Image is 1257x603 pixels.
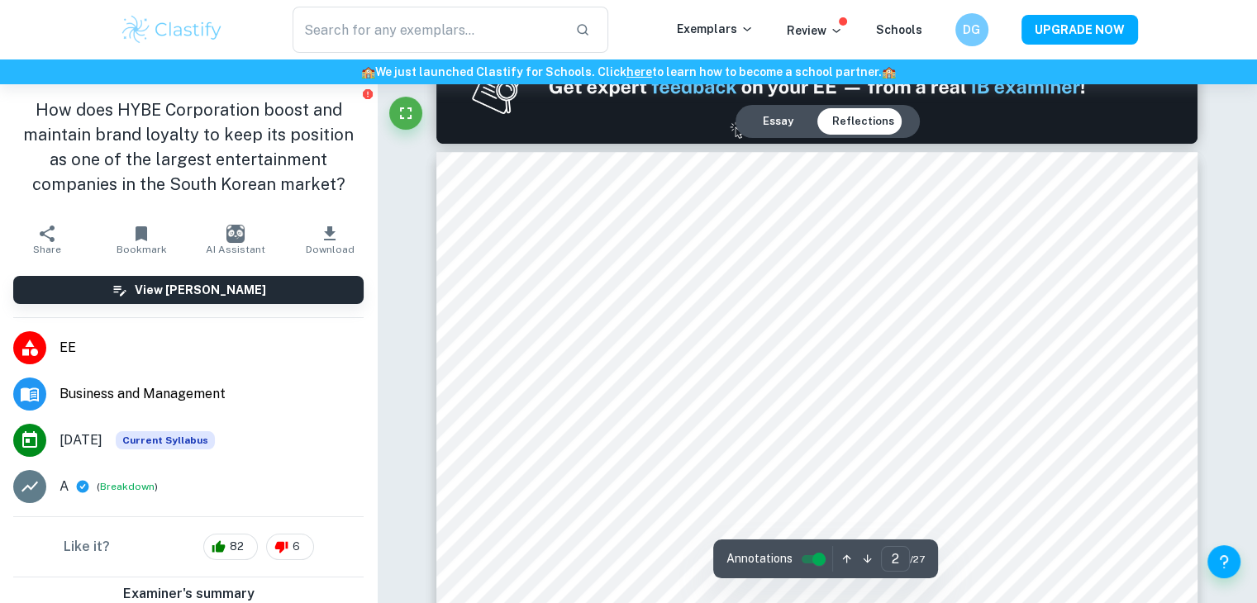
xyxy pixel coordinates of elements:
p: A [60,477,69,496]
span: Bookmark [117,244,167,255]
span: 🏫 [882,65,896,78]
button: Bookmark [94,216,188,263]
div: 6 [266,534,314,560]
span: AI Assistant [206,244,265,255]
h6: Like it? [64,537,110,557]
span: Current Syllabus [116,431,215,449]
div: This exemplar is based on the current syllabus. Feel free to refer to it for inspiration/ideas wh... [116,431,215,449]
span: EE [60,338,364,358]
img: Clastify logo [120,13,225,46]
a: Schools [876,23,922,36]
button: AI Assistant [188,216,283,263]
span: [DATE] [60,430,102,450]
span: 6 [283,539,309,555]
h6: View [PERSON_NAME] [135,281,266,299]
button: Report issue [361,88,374,100]
button: Breakdown [100,479,155,494]
p: Review [787,21,843,40]
button: UPGRADE NOW [1021,15,1138,45]
img: Ad [436,30,1198,144]
button: Fullscreen [389,97,422,130]
button: Help and Feedback [1207,545,1240,578]
span: Download [306,244,355,255]
span: 82 [221,539,253,555]
span: Annotations [726,550,793,567]
button: DG [955,13,988,46]
span: 🏫 [361,65,375,78]
img: AI Assistant [226,225,245,243]
span: ( ) [97,479,158,495]
h1: How does HYBE Corporation boost and maintain brand loyalty to keep its position as one of the lar... [13,97,364,197]
button: View [PERSON_NAME] [13,276,364,304]
div: 82 [203,534,258,560]
h6: DG [962,21,981,39]
button: Reflections [818,108,907,135]
h6: We just launched Clastify for Schools. Click to learn how to become a school partner. [3,63,1254,81]
button: Essay [749,108,806,135]
a: here [626,65,652,78]
button: Download [283,216,377,263]
p: Exemplars [677,20,754,38]
span: Business and Management [60,384,364,404]
span: / 27 [910,552,925,567]
span: Share [33,244,61,255]
input: Search for any exemplars... [293,7,563,53]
